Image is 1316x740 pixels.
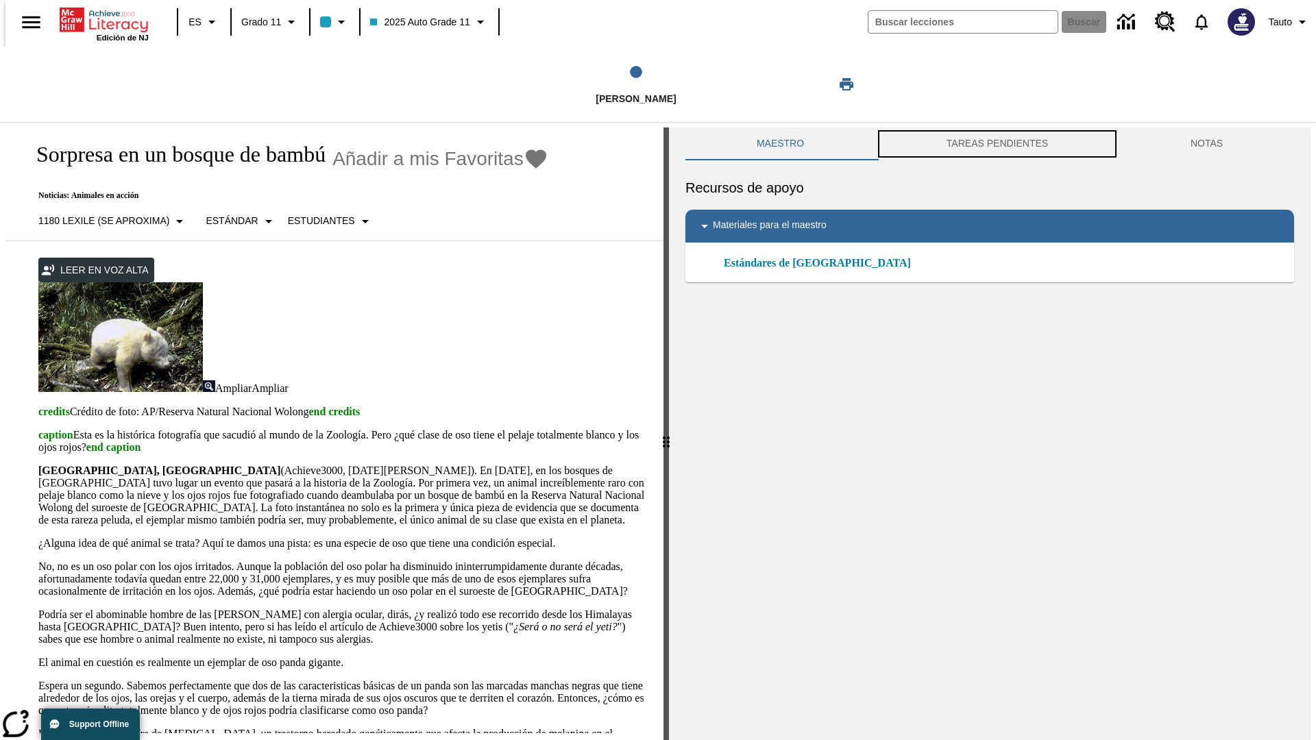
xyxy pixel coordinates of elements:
[370,15,470,29] span: 2025 Auto Grade 11
[288,214,355,228] p: Estudiantes
[200,209,282,234] button: Tipo de apoyo, Estándar
[1184,4,1219,40] a: Notificaciones
[1109,3,1147,41] a: Centro de información
[38,465,280,476] strong: [GEOGRAPHIC_DATA], [GEOGRAPHIC_DATA]
[60,5,149,42] div: Portada
[38,258,154,283] button: Leer en voz alta
[685,127,1294,160] div: Instructional Panel Tabs
[513,621,618,632] em: ¿Será o no será el yeti?
[596,93,676,104] span: [PERSON_NAME]
[236,10,305,34] button: Grado: Grado 11, Elige un grado
[365,10,493,34] button: Clase: 2025 Auto Grade 11, Selecciona una clase
[41,708,140,740] button: Support Offline
[663,127,669,740] div: Pulsa la tecla de intro o la barra espaciadora y luego presiona las flechas de derecha e izquierd...
[215,382,252,394] span: Ampliar
[206,214,258,228] p: Estándar
[5,127,663,733] div: reading
[724,255,919,271] a: Estándares de [GEOGRAPHIC_DATA]
[685,127,875,160] button: Maestro
[38,406,647,418] p: Crédito de foto: AP/Reserva Natural Nacional Wolong
[38,429,647,454] p: Esta es la histórica fotografía que sacudió al mundo de la Zoología. Pero ¿qué clase de oso tiene...
[22,142,326,167] h1: Sorpresa en un bosque de bambú
[69,719,129,729] span: Support Offline
[1269,15,1292,29] span: Tauto
[241,15,281,29] span: Grado 11
[1219,4,1263,40] button: Escoja un nuevo avatar
[203,380,215,392] img: Ampliar
[38,560,647,597] p: No, no es un oso polar con los ojos irritados. Aunque la población del oso polar ha disminuido in...
[38,214,169,228] p: 1180 Lexile (Se aproxima)
[182,10,226,34] button: Lenguaje: ES, Selecciona un idioma
[38,656,647,669] p: El animal en cuestión es realmente un ejemplar de oso panda gigante.
[669,127,1311,740] div: activity
[38,608,647,645] p: Podría ser el abominable hombre de las [PERSON_NAME] con alergia ocular, dirás, ¿y realizó todo e...
[11,2,51,42] button: Abrir el menú lateral
[875,127,1119,160] button: TAREAS PENDIENTES
[38,680,647,717] p: Espera un segundo. Sabemos perfectamente que dos de las caracteristicas básicas de un panda son l...
[33,209,193,234] button: Seleccione Lexile, 1180 Lexile (Se aproxima)
[1119,127,1294,160] button: NOTAS
[38,429,73,441] span: caption
[38,406,70,417] span: credits
[459,47,814,122] button: Lee step 1 of 1
[868,11,1058,33] input: Buscar campo
[685,177,1294,199] h6: Recursos de apoyo
[332,147,548,171] button: Añadir a mis Favoritas - Sorpresa en un bosque de bambú
[685,210,1294,243] div: Materiales para el maestro
[38,282,203,392] img: los pandas albinos en China a veces son confundidos con osos polares
[308,406,360,417] span: end credits
[1263,10,1316,34] button: Perfil/Configuración
[252,382,288,394] span: Ampliar
[1228,8,1255,36] img: Avatar
[825,72,868,97] button: Imprimir
[332,148,524,170] span: Añadir a mis Favoritas
[188,15,202,29] span: ES
[1147,3,1184,40] a: Centro de recursos, Se abrirá en una pestaña nueva.
[315,10,355,34] button: El color de la clase es azul claro. Cambiar el color de la clase.
[713,218,827,234] p: Materiales para el maestro
[282,209,379,234] button: Seleccionar estudiante
[97,34,149,42] span: Edición de NJ
[38,537,647,550] p: ¿Alguna idea de qué animal se trata? Aquí te damos una pista: es una especie de oso que tiene una...
[22,190,548,201] p: Noticias: Animales en acción
[38,465,647,526] p: (Achieve3000, [DATE][PERSON_NAME]). En [DATE], en los bosques de [GEOGRAPHIC_DATA] tuvo lugar un ...
[86,441,141,453] span: end caption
